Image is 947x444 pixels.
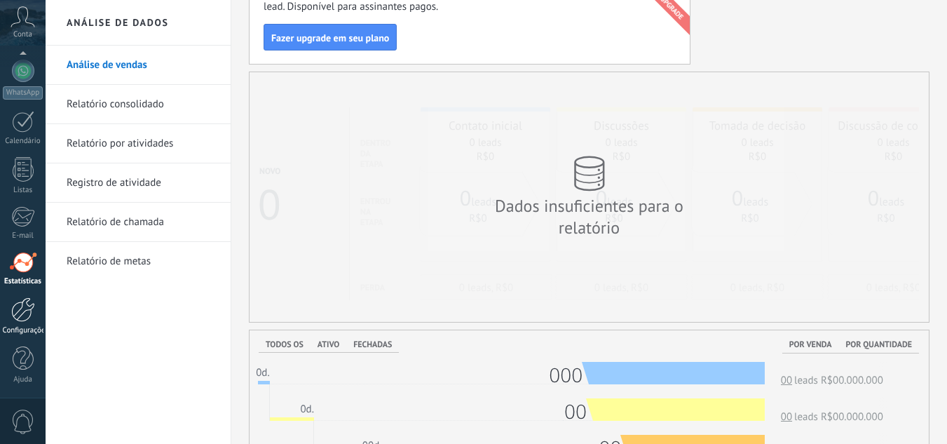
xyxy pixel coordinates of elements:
[3,375,43,384] div: Ajuda
[46,163,231,203] li: Registro de atividade
[3,137,43,146] div: Calendário
[3,186,43,195] div: Listas
[46,203,231,242] li: Relatório de chamada
[67,124,217,163] a: Relatório por atividades
[13,30,32,39] span: Conta
[67,242,217,281] a: Relatório de metas
[67,46,217,85] a: Análise de vendas
[67,203,217,242] a: Relatório de chamada
[3,326,43,335] div: Configurações
[463,195,716,238] div: Dados insuficientes para o relatório
[67,85,217,124] a: Relatório consolidado
[46,46,231,85] li: Análise de vendas
[46,85,231,124] li: Relatório consolidado
[46,124,231,163] li: Relatório por atividades
[67,163,217,203] a: Registro de atividade
[271,33,389,43] span: Fazer upgrade em seu plano
[3,231,43,241] div: E-mail
[264,30,397,43] a: Fazer upgrade em seu plano
[3,277,43,286] div: Estatísticas
[3,86,43,100] div: WhatsApp
[264,24,397,51] button: Fazer upgrade em seu plano
[46,242,231,281] li: Relatório de metas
